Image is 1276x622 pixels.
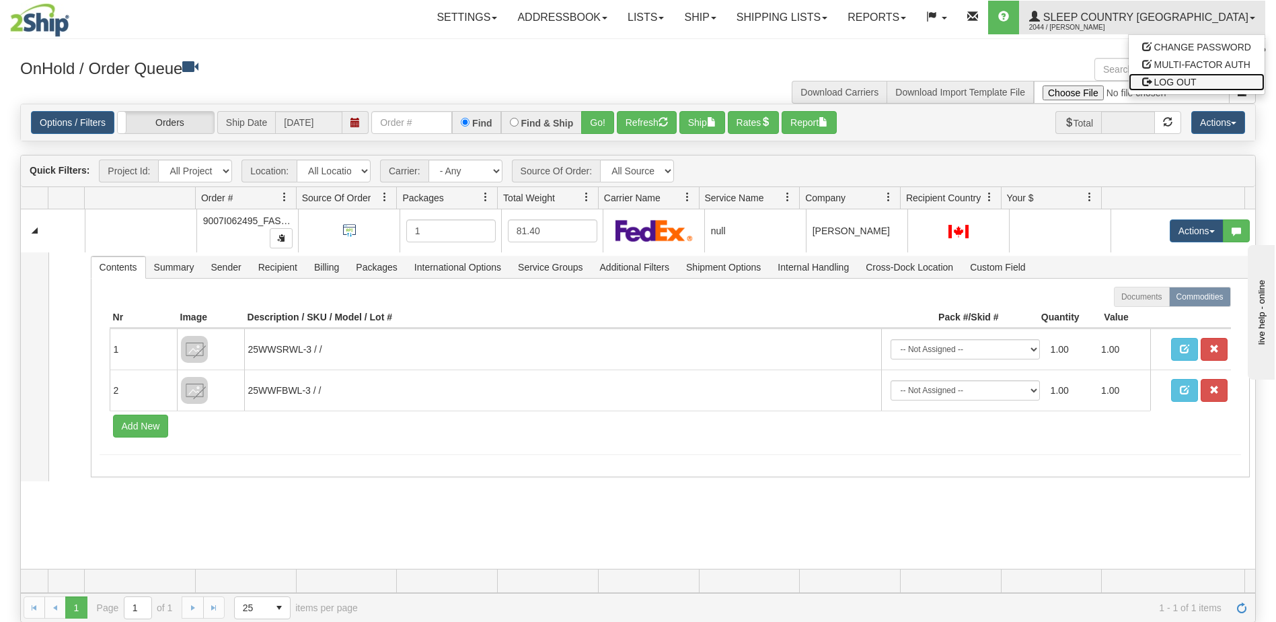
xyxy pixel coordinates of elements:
[948,225,969,238] img: CA
[877,186,900,209] a: Company filter column settings
[124,597,151,619] input: Page 1
[203,215,294,226] span: 9007I062495_FASUS
[65,596,87,618] span: Page 1
[474,186,497,209] a: Packages filter column settings
[91,256,145,278] span: Contents
[704,209,806,252] td: null
[1055,111,1102,134] span: Total
[521,118,574,128] label: Find & Ship
[244,307,881,329] th: Description / SKU / Model / Lot #
[806,209,907,252] td: [PERSON_NAME]
[426,1,507,34] a: Settings
[858,256,961,278] span: Cross-Dock Location
[604,191,661,205] span: Carrier Name
[507,1,617,34] a: Addressbook
[268,597,290,619] span: select
[592,256,678,278] span: Additional Filters
[1170,219,1224,242] button: Actions
[177,307,244,329] th: Image
[881,307,1002,329] th: Pack #/Skid #
[674,1,726,34] a: Ship
[110,307,177,329] th: Nr
[201,191,233,205] span: Order #
[1129,73,1265,91] a: LOG OUT
[10,11,124,22] div: live help - online
[676,186,699,209] a: Carrier Name filter column settings
[273,186,296,209] a: Order # filter column settings
[21,155,1255,187] div: grid toolbar
[581,111,614,134] button: Go!
[406,256,509,278] span: International Options
[146,256,202,278] span: Summary
[1029,21,1130,34] span: 2044 / [PERSON_NAME]
[679,111,725,134] button: Ship
[202,256,249,278] span: Sender
[217,111,275,134] span: Ship Date
[1129,38,1265,56] a: CHANGE PASSWORD
[30,164,89,177] label: Quick Filters:
[512,160,601,182] span: Source Of Order:
[118,112,214,133] label: Orders
[503,191,555,205] span: Total Weight
[1002,307,1083,329] th: Quantity
[978,186,1001,209] a: Recipient Country filter column settings
[776,186,799,209] a: Service Name filter column settings
[895,87,1025,98] a: Download Import Template File
[1245,242,1275,380] iframe: chat widget
[181,377,208,404] img: 8DAB37Fk3hKpn3AAAAAElFTkSuQmCC
[728,111,780,134] button: Rates
[244,329,881,370] td: 25WWSRWL-3 / /
[244,370,881,411] td: 25WWFBWL-3 / /
[110,329,177,370] td: 1
[1045,375,1096,406] td: 1.00
[962,256,1033,278] span: Custom Field
[20,58,628,77] h3: OnHold / Order Queue
[1169,287,1231,307] label: Commodities
[1191,111,1245,134] button: Actions
[726,1,837,34] a: Shipping lists
[770,256,857,278] span: Internal Handling
[1040,11,1248,23] span: Sleep Country [GEOGRAPHIC_DATA]
[113,415,169,438] button: Add New
[1045,334,1096,365] td: 1.00
[97,596,173,619] span: Page of 1
[10,46,1266,57] div: Support: 1 - 855 - 55 - 2SHIP
[1078,186,1101,209] a: Your $ filter column settings
[181,336,208,363] img: 8DAB37Fk3hKpn3AAAAAElFTkSuQmCC
[234,596,291,619] span: Page sizes drop down
[241,160,297,182] span: Location:
[302,191,371,205] span: Source Of Order
[615,219,693,242] img: FedEx Express®
[1114,287,1170,307] label: Documents
[1154,77,1197,88] span: LOG OUT
[243,601,260,615] span: 25
[377,602,1222,613] span: 1 - 1 of 1 items
[617,1,674,34] a: Lists
[270,228,293,248] button: Copy to clipboard
[110,370,177,411] td: 2
[705,191,764,205] span: Service Name
[1231,596,1252,618] a: Refresh
[1094,58,1230,81] input: Search
[1154,42,1251,53] span: CHANGE PASSWORD
[575,186,598,209] a: Total Weight filter column settings
[402,191,443,205] span: Packages
[678,256,769,278] span: Shipment Options
[1096,334,1147,365] td: 1.00
[472,118,492,128] label: Find
[306,256,347,278] span: Billing
[26,222,43,239] a: Collapse
[250,256,305,278] span: Recipient
[31,111,114,134] a: Options / Filters
[10,3,69,37] img: logo2044.jpg
[234,596,358,619] span: items per page
[617,111,677,134] button: Refresh
[348,256,405,278] span: Packages
[1129,56,1265,73] a: MULTI-FACTOR AUTH
[1096,375,1147,406] td: 1.00
[800,87,878,98] a: Download Carriers
[380,160,428,182] span: Carrier:
[906,191,981,205] span: Recipient Country
[1034,81,1230,104] input: Import
[782,111,837,134] button: Report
